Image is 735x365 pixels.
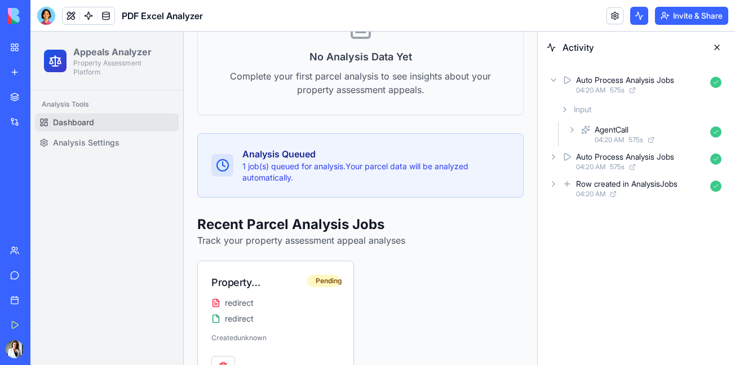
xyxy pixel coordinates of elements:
[574,104,591,115] span: Input
[5,82,148,100] a: Dashboard
[576,151,674,162] div: Auto Process Analysis Jobs
[277,243,309,256] div: Pending
[43,27,139,45] p: Property Assessment Platform
[628,135,643,144] span: 575 s
[181,302,309,311] div: Created unknown
[43,14,139,27] h1: Appeals Analyzer
[23,105,89,117] span: Analysis Settings
[595,135,624,144] span: 04:20 AM
[595,124,628,135] div: AgentCall
[185,38,475,65] p: Complete your first parcel analysis to see insights about your property assessment appeals.
[610,86,625,95] span: 575 s
[8,8,78,24] img: logo
[576,162,605,171] span: 04:20 AM
[5,102,148,120] a: Analysis Settings
[194,266,223,277] span: redirect
[194,282,223,293] span: redirect
[212,129,479,152] p: 1 job(s) queued for analysis. Your parcel data will be analyzed automatically.
[212,116,479,129] h3: Analysis Queued
[655,7,728,25] button: Invite & Share
[5,64,148,82] div: Analysis Tools
[563,41,701,54] span: Activity
[167,184,375,202] h2: Recent Parcel Analysis Jobs
[6,340,24,358] img: ACg8ocLeT_6jl1M7dcCYxWA06gspQRImWfY2t6mpSlCBnDpeoBr47ryF9g=s96-c
[23,85,64,96] span: Dashboard
[185,17,475,33] h3: No Analysis Data Yet
[576,178,678,190] div: Row created in AnalysisJobs
[122,9,203,23] span: PDF Excel Analyzer
[610,162,625,171] span: 575 s
[576,190,605,199] span: 04:20 AM
[167,202,375,216] p: Track your property assessment appeal analyses
[576,86,605,95] span: 04:20 AM
[181,243,277,259] div: Property Assessment Appeals 2026
[576,74,674,86] div: Auto Process Analysis Jobs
